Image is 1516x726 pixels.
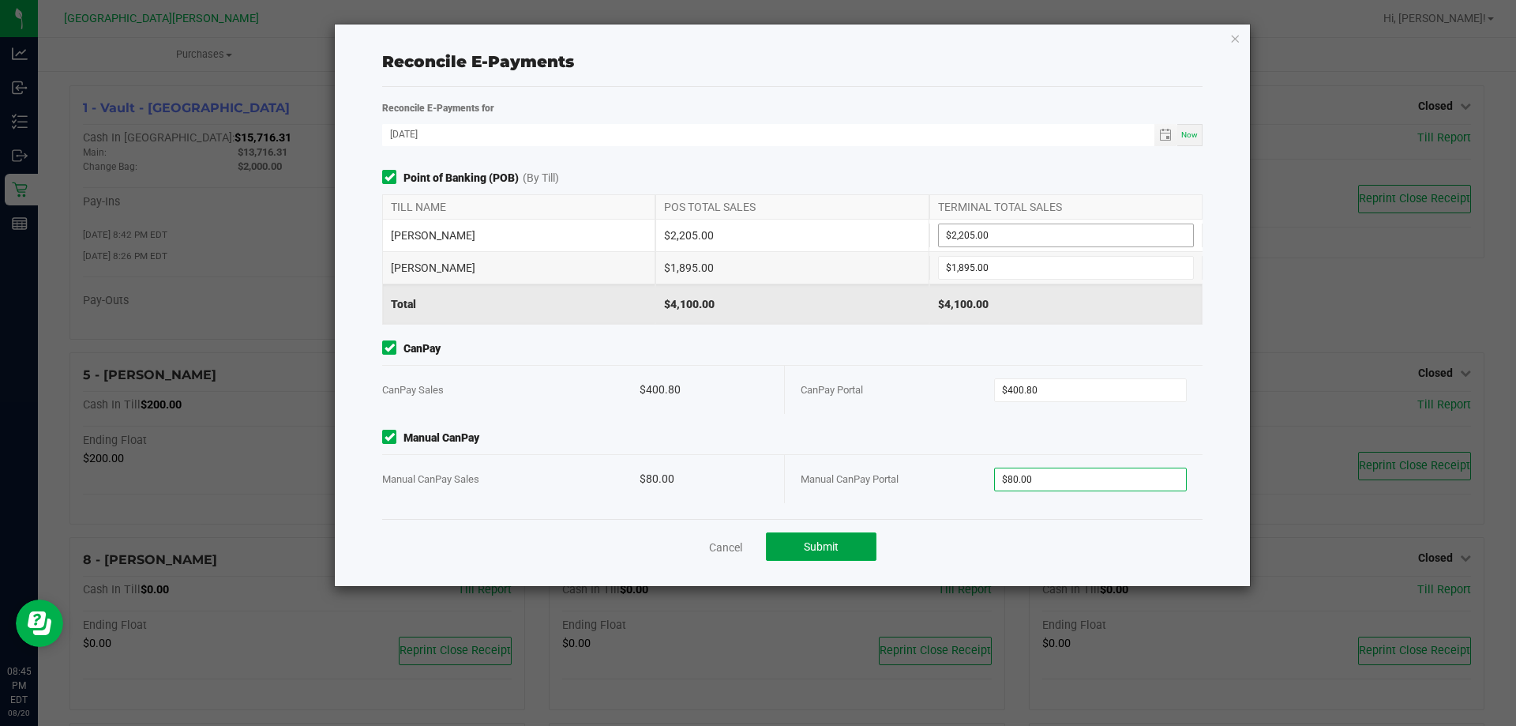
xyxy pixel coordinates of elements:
[640,455,768,503] div: $80.00
[801,384,863,396] span: CanPay Portal
[403,430,479,446] strong: Manual CanPay
[382,340,403,357] form-toggle: Include in reconciliation
[382,384,444,396] span: CanPay Sales
[382,103,494,114] strong: Reconcile E-Payments for
[640,366,768,414] div: $400.80
[382,252,655,284] div: [PERSON_NAME]
[1154,124,1177,146] span: Toggle calendar
[655,252,929,284] div: $1,895.00
[382,195,655,219] div: TILL NAME
[655,195,929,219] div: POS TOTAL SALES
[655,220,929,251] div: $2,205.00
[382,284,655,324] div: Total
[804,540,839,553] span: Submit
[382,473,479,485] span: Manual CanPay Sales
[1181,130,1198,139] span: Now
[382,430,403,446] form-toggle: Include in reconciliation
[709,540,742,555] a: Cancel
[523,170,559,186] span: (By Till)
[929,284,1203,324] div: $4,100.00
[382,124,1154,144] input: Date
[382,50,1203,73] div: Reconcile E-Payments
[16,600,63,647] iframe: Resource center
[801,473,899,485] span: Manual CanPay Portal
[929,195,1203,219] div: TERMINAL TOTAL SALES
[403,170,519,186] strong: Point of Banking (POB)
[382,170,403,186] form-toggle: Include in reconciliation
[382,220,655,251] div: [PERSON_NAME]
[403,340,441,357] strong: CanPay
[766,532,876,561] button: Submit
[655,284,929,324] div: $4,100.00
